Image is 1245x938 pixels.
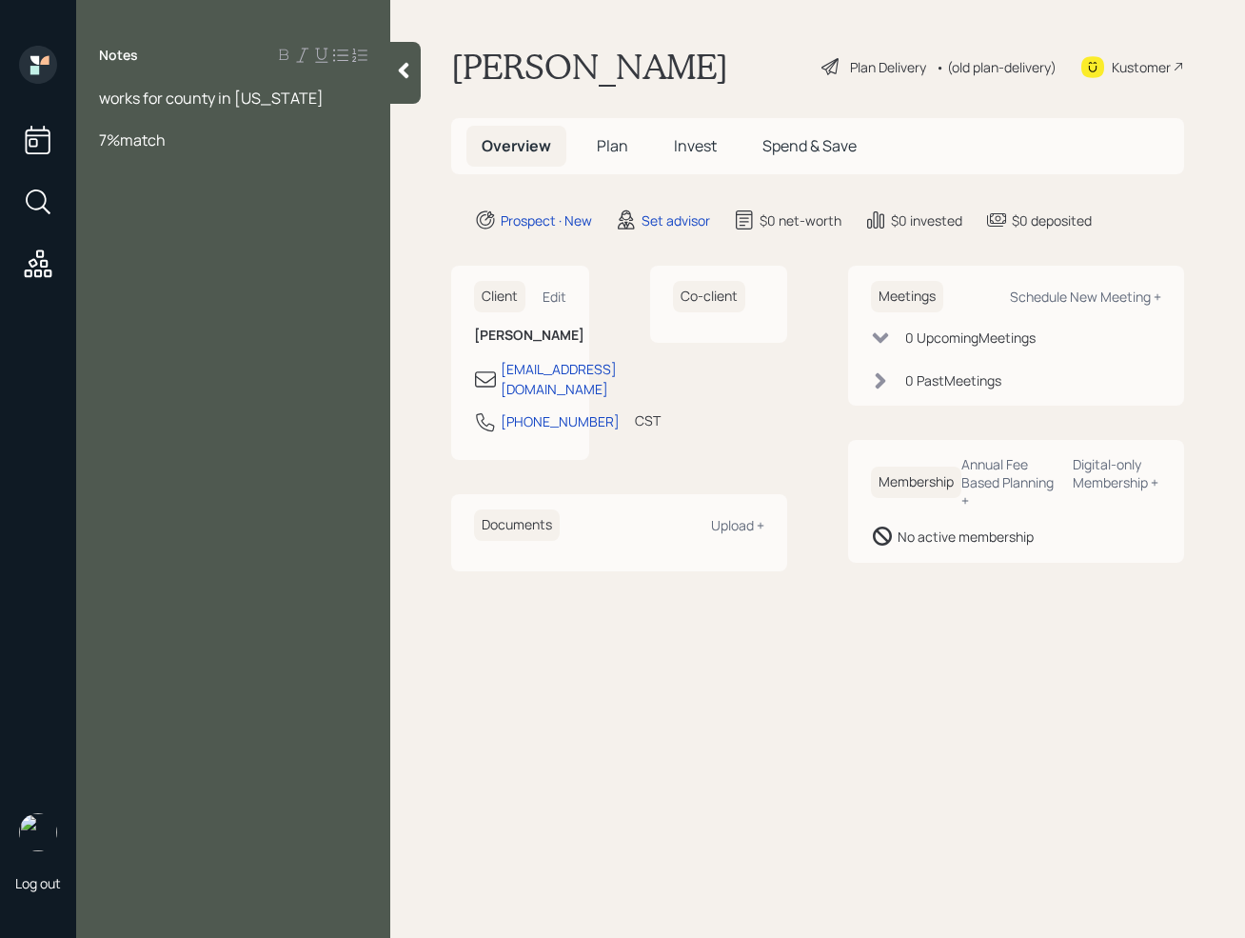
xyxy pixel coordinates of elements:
div: Edit [543,288,566,306]
span: Invest [674,135,717,156]
span: 7%match [99,130,166,150]
div: Plan Delivery [850,57,926,77]
h6: Co-client [673,281,745,312]
div: • (old plan-delivery) [936,57,1057,77]
div: $0 deposited [1012,210,1092,230]
div: CST [635,410,661,430]
span: Overview [482,135,551,156]
div: [EMAIL_ADDRESS][DOMAIN_NAME] [501,359,617,399]
h1: [PERSON_NAME] [451,46,728,88]
div: Set advisor [642,210,710,230]
img: retirable_logo.png [19,813,57,851]
div: Kustomer [1112,57,1171,77]
span: Spend & Save [762,135,857,156]
h6: Membership [871,467,961,498]
div: 0 Upcoming Meeting s [905,328,1036,348]
div: 0 Past Meeting s [905,370,1001,390]
div: [PHONE_NUMBER] [501,411,620,431]
span: works for county in [US_STATE] [99,88,324,109]
h6: Documents [474,509,560,541]
span: Plan [597,135,628,156]
div: Annual Fee Based Planning + [961,455,1057,509]
div: Schedule New Meeting + [1010,288,1161,306]
label: Notes [99,46,138,65]
div: Prospect · New [501,210,592,230]
h6: [PERSON_NAME] [474,328,566,344]
div: Digital-only Membership + [1073,455,1161,491]
h6: Meetings [871,281,943,312]
div: $0 invested [891,210,962,230]
div: Log out [15,874,61,892]
div: No active membership [898,527,1034,547]
div: $0 net-worth [760,210,841,230]
div: Upload + [711,516,764,534]
h6: Client [474,281,525,312]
